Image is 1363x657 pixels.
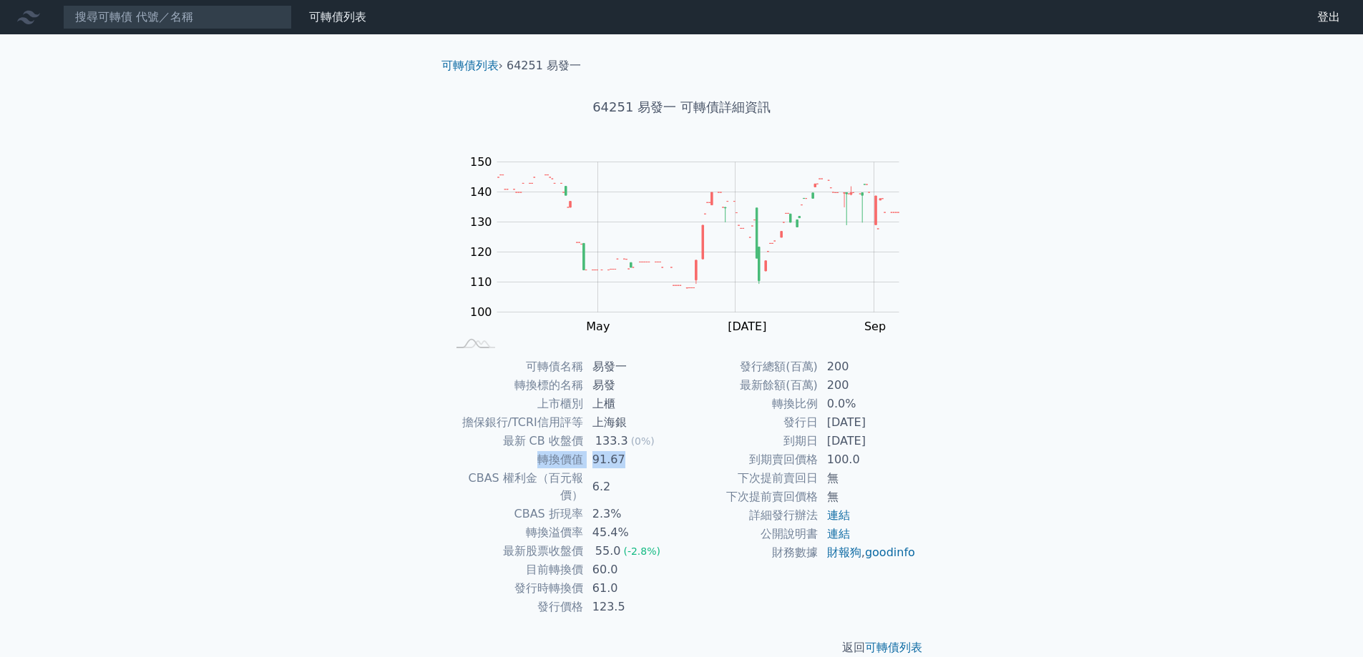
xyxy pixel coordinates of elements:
[592,433,631,450] div: 133.3
[584,357,682,376] td: 易發一
[865,641,922,654] a: 可轉債列表
[447,432,584,450] td: 最新 CB 收盤價
[631,435,655,447] span: (0%)
[447,469,584,505] td: CBAS 權利金（百元報價）
[309,10,366,24] a: 可轉債列表
[682,413,819,432] td: 發行日
[584,469,682,505] td: 6.2
[447,505,584,523] td: CBAS 折現率
[819,395,917,413] td: 0.0%
[682,450,819,469] td: 到期賣回價格
[1306,6,1352,29] a: 登出
[447,376,584,395] td: 轉換標的名稱
[682,395,819,413] td: 轉換比例
[819,376,917,395] td: 200
[584,579,682,598] td: 61.0
[682,469,819,488] td: 下次提前賣回日
[447,395,584,413] td: 上市櫃別
[447,413,584,432] td: 擔保銀行/TCRI信用評等
[447,560,584,579] td: 目前轉換價
[682,376,819,395] td: 最新餘額(百萬)
[819,357,917,376] td: 200
[819,469,917,488] td: 無
[584,598,682,616] td: 123.5
[682,543,819,562] td: 財務數據
[447,542,584,560] td: 最新股票收盤價
[819,432,917,450] td: [DATE]
[819,543,917,562] td: ,
[584,450,682,469] td: 91.67
[827,545,861,559] a: 財報狗
[447,357,584,376] td: 可轉債名稱
[430,639,934,656] p: 返回
[592,543,624,560] div: 55.0
[584,505,682,523] td: 2.3%
[584,523,682,542] td: 45.4%
[470,275,492,289] tspan: 110
[682,488,819,506] td: 下次提前賣回價格
[507,57,581,74] li: 64251 易發一
[584,560,682,579] td: 60.0
[682,506,819,525] td: 詳細發行辦法
[441,59,499,72] a: 可轉債列表
[819,488,917,506] td: 無
[470,305,492,319] tspan: 100
[682,432,819,450] td: 到期日
[728,320,766,333] tspan: [DATE]
[819,450,917,469] td: 100.0
[819,413,917,432] td: [DATE]
[584,413,682,432] td: 上海銀
[470,245,492,259] tspan: 120
[447,579,584,598] td: 發行時轉換價
[470,155,492,169] tspan: 150
[682,525,819,543] td: 公開說明書
[447,598,584,616] td: 發行價格
[586,320,610,333] tspan: May
[682,357,819,376] td: 發行總額(百萬)
[827,508,850,522] a: 連結
[623,545,660,557] span: (-2.8%)
[447,523,584,542] td: 轉換溢價率
[584,395,682,413] td: 上櫃
[63,5,292,29] input: 搜尋可轉債 代號／名稱
[827,527,850,540] a: 連結
[441,57,503,74] li: ›
[430,97,934,117] h1: 64251 易發一 可轉債詳細資訊
[470,185,492,199] tspan: 140
[584,376,682,395] td: 易發
[864,320,886,333] tspan: Sep
[463,155,921,333] g: Chart
[865,545,915,559] a: goodinfo
[470,215,492,229] tspan: 130
[447,450,584,469] td: 轉換價值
